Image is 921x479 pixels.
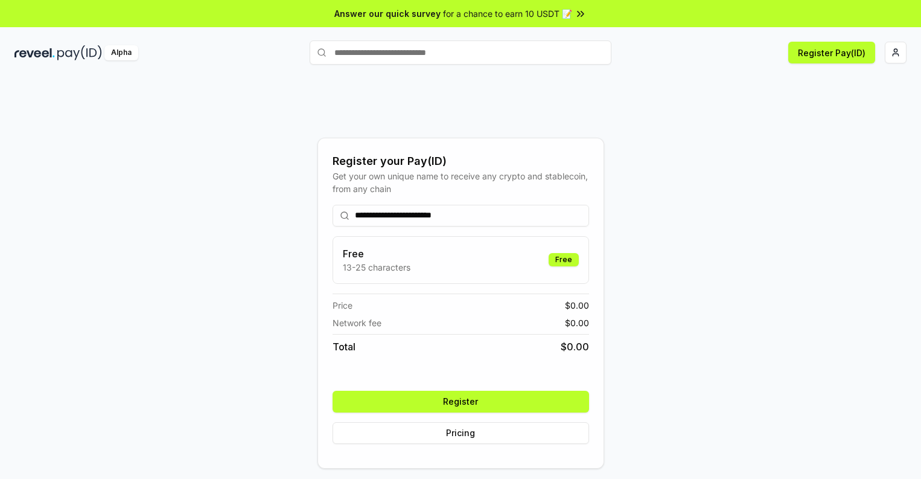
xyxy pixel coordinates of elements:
[788,42,875,63] button: Register Pay(ID)
[333,153,589,170] div: Register your Pay(ID)
[334,7,441,20] span: Answer our quick survey
[343,261,410,274] p: 13-25 characters
[57,45,102,60] img: pay_id
[443,7,572,20] span: for a chance to earn 10 USDT 📝
[333,339,355,354] span: Total
[333,317,381,329] span: Network fee
[343,246,410,261] h3: Free
[333,391,589,413] button: Register
[549,253,579,266] div: Free
[333,422,589,444] button: Pricing
[104,45,138,60] div: Alpha
[561,339,589,354] span: $ 0.00
[333,170,589,195] div: Get your own unique name to receive any crypto and stablecoin, from any chain
[333,299,352,312] span: Price
[14,45,55,60] img: reveel_dark
[565,317,589,329] span: $ 0.00
[565,299,589,312] span: $ 0.00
